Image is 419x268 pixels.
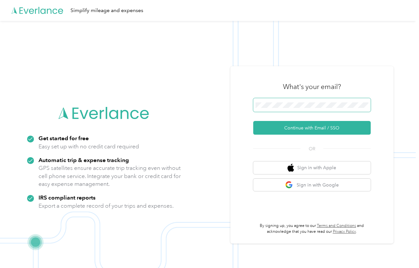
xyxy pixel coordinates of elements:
p: Export a complete record of your trips and expenses. [39,202,174,210]
span: OR [301,145,323,152]
h3: What's your email? [283,82,341,91]
p: Easy set up with no credit card required [39,142,139,151]
strong: IRS compliant reports [39,194,96,201]
img: google logo [285,181,293,189]
a: Privacy Policy [333,229,356,234]
p: By signing up, you agree to our and acknowledge that you have read our . [253,223,371,234]
strong: Get started for free [39,135,89,141]
button: apple logoSign in with Apple [253,161,371,174]
a: Terms and Conditions [317,223,356,228]
p: GPS satellites ensure accurate trip tracking even without cell phone service. Integrate your bank... [39,164,181,188]
button: google logoSign in with Google [253,179,371,191]
strong: Automatic trip & expense tracking [39,156,129,163]
button: Continue with Email / SSO [253,121,371,135]
div: Simplify mileage and expenses [70,7,143,15]
img: apple logo [287,164,294,172]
